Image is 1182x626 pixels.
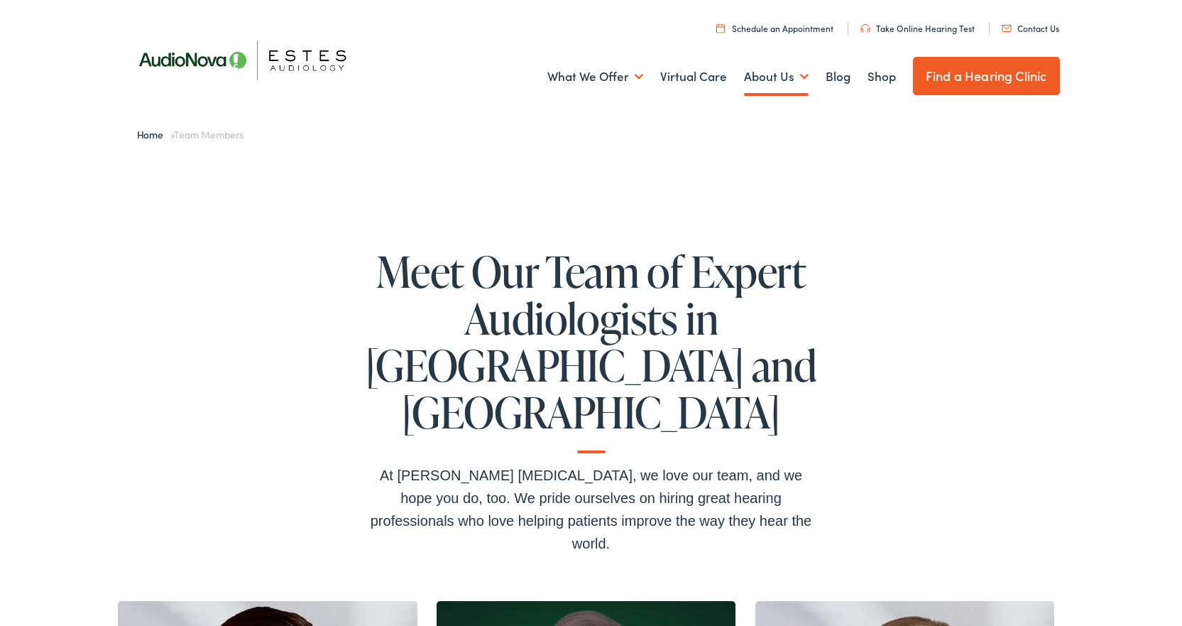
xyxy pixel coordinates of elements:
span: » [137,127,243,141]
span: Team Members [174,127,243,141]
a: Blog [826,50,850,103]
a: Home [137,127,170,141]
a: Virtual Care [660,50,727,103]
a: About Us [744,50,809,103]
a: What We Offer [547,50,643,103]
img: utility icon [860,24,870,33]
a: Contact Us [1002,22,1059,34]
img: utility icon [1002,25,1012,32]
a: Schedule an Appointment [716,22,833,34]
h1: Meet Our Team of Expert Audiologists in [GEOGRAPHIC_DATA] and [GEOGRAPHIC_DATA] [364,248,819,453]
a: Take Online Hearing Test [860,22,975,34]
img: utility icon [716,23,725,33]
div: At [PERSON_NAME] [MEDICAL_DATA], we love our team, and we hope you do, too. We pride ourselves on... [364,464,819,555]
a: Find a Hearing Clinic [913,57,1060,95]
a: Shop [868,50,896,103]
